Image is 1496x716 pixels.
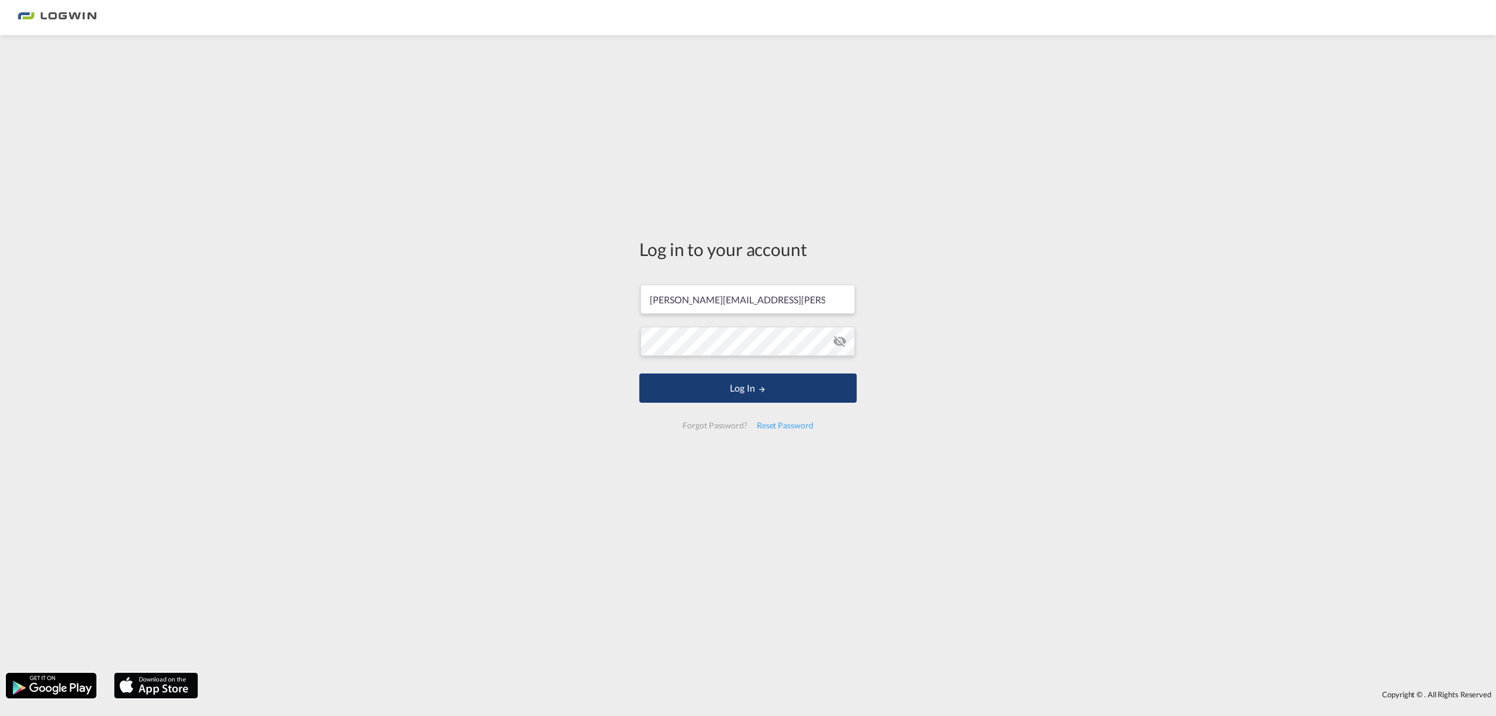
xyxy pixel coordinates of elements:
[113,672,199,700] img: apple.png
[639,373,857,403] button: LOGIN
[18,5,96,31] img: 2761ae10d95411efa20a1f5e0282d2d7.png
[833,334,847,348] md-icon: icon-eye-off
[752,415,818,436] div: Reset Password
[678,415,752,436] div: Forgot Password?
[5,672,98,700] img: google.png
[639,237,857,261] div: Log in to your account
[640,285,855,314] input: Enter email/phone number
[204,684,1496,704] div: Copyright © . All Rights Reserved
